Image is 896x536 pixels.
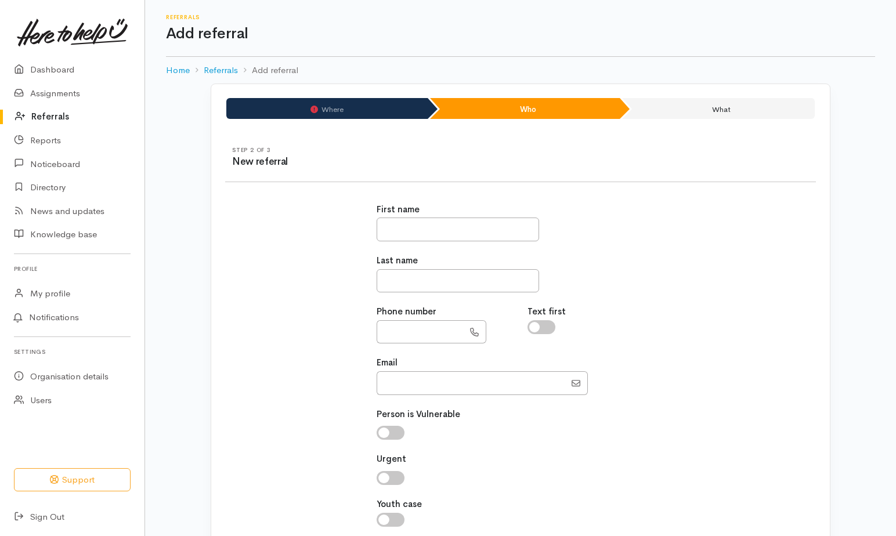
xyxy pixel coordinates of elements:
label: Phone number [377,305,436,318]
li: Where [226,98,428,119]
h6: Step 2 of 3 [232,147,521,153]
h3: New referral [232,157,521,168]
a: Referrals [204,64,238,77]
label: Person is Vulnerable [377,408,460,421]
li: Add referral [238,64,298,77]
li: Who [430,98,620,119]
label: Youth case [377,498,422,511]
li: What [622,98,815,119]
h6: Profile [14,261,131,277]
label: First name [377,203,420,216]
a: Home [166,64,190,77]
h6: Settings [14,344,131,360]
button: Support [14,468,131,492]
h6: Referrals [166,14,875,20]
h1: Add referral [166,26,875,42]
nav: breadcrumb [166,57,875,84]
label: Text first [528,305,566,318]
label: Urgent [377,452,406,466]
label: Last name [377,254,418,267]
label: Email [377,356,398,370]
